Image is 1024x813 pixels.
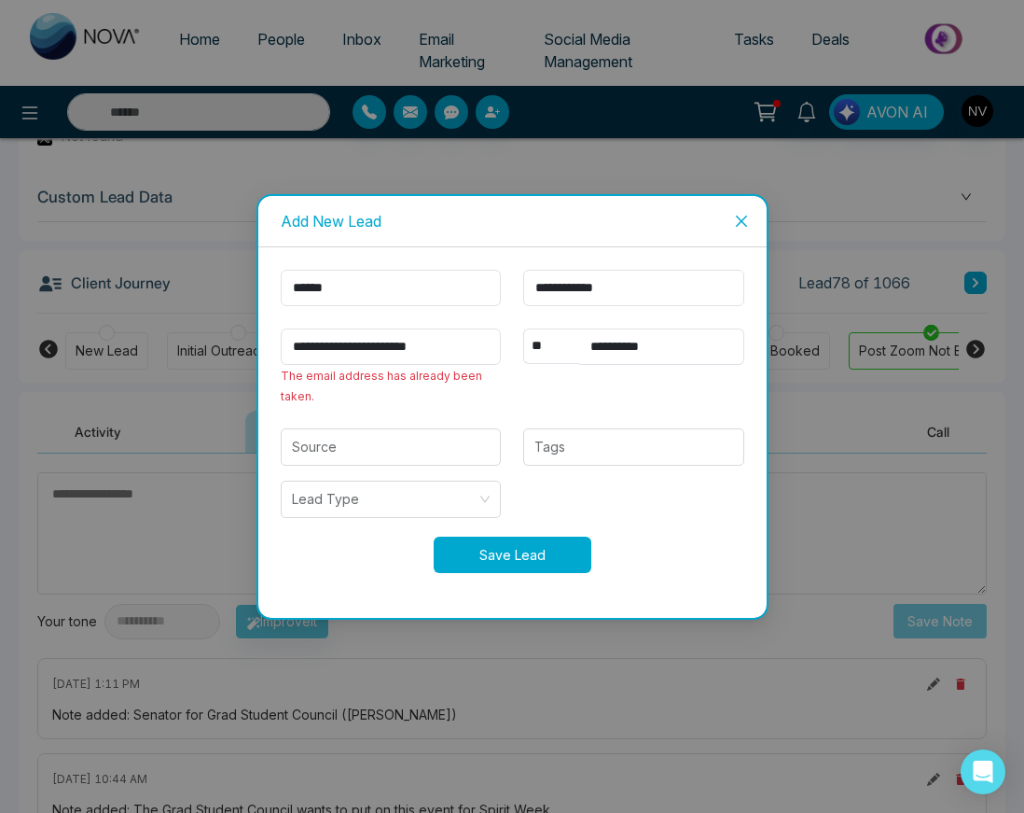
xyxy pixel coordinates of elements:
[734,214,749,229] span: close
[434,537,591,573] button: Save Lead
[281,369,482,403] span: The email address has already been taken.
[281,211,744,231] div: Add New Lead
[716,196,767,246] button: Close
[961,750,1005,794] div: Open Intercom Messenger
